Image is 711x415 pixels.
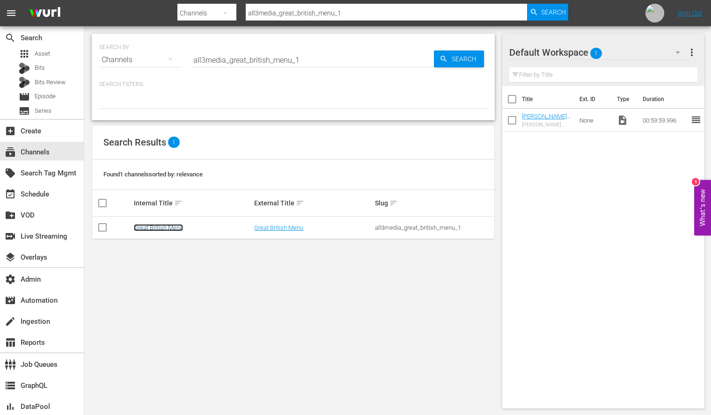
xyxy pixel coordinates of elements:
span: Bits [35,63,45,73]
div: Internal Title [134,197,252,209]
span: Search [541,4,566,21]
td: None [576,109,613,131]
span: Channels [5,146,16,158]
span: GraphQL [5,380,16,391]
span: sort [174,199,183,207]
span: Found 1 channels sorted by: relevance [103,171,203,178]
div: 1 [692,178,699,185]
span: Search Tag Mgmt [5,167,16,179]
img: ans4CAIJ8jUAAAAAAAAAAAAAAAAAAAAAAAAgQb4GAAAAAAAAAAAAAAAAAAAAAAAAJMjXAAAAAAAAAAAAAAAAAAAAAAAAgAT5G... [22,2,67,24]
div: Bits Review [19,77,30,88]
div: all3media_great_british_menu_1 [375,224,493,231]
div: Default Workspace [509,39,689,66]
button: Search [527,4,568,21]
th: Title [522,86,574,112]
div: Slug [375,197,493,209]
div: External Title [254,197,372,209]
div: Channels [99,47,182,73]
button: Search [434,51,484,67]
span: sort [389,199,398,207]
span: Asset [19,48,30,59]
th: Duration [637,86,693,112]
span: VOD [5,210,16,221]
span: Schedule [5,189,16,200]
span: Ingestion [5,316,16,327]
div: Bits [19,63,30,74]
span: DataPool [5,401,16,412]
span: Live Streaming [5,231,16,242]
span: Video [617,115,628,126]
span: more_vert [686,47,697,58]
span: Overlays [5,252,16,263]
span: Search [5,32,16,44]
a: Great British Menu [254,224,303,231]
button: Open Feedback Widget [694,180,711,235]
div: [PERSON_NAME] Logo 1 hr [522,122,572,128]
span: Bits Review [35,78,66,87]
span: Create [5,125,16,137]
a: [PERSON_NAME] Logo 1 hr [522,113,571,127]
span: Automation [5,295,16,306]
button: more_vert [686,41,697,64]
span: 1 [590,44,602,63]
a: Great British Menu [134,224,183,231]
span: Admin [5,274,16,285]
span: Episode [19,91,30,102]
span: menu [6,7,17,19]
span: sort [296,199,304,207]
p: Search Filters: [99,80,487,88]
span: Job Queues [5,359,16,370]
img: photo.jpg [645,4,664,22]
span: reorder [690,114,702,125]
th: Ext. ID [574,86,611,112]
span: Series [19,105,30,116]
span: Episode [35,92,56,101]
th: Type [611,86,637,112]
span: Series [35,106,51,116]
a: Sign Out [678,9,702,17]
span: Search Results [103,137,166,148]
span: Reports [5,337,16,348]
span: Search [448,51,484,67]
span: 1 [168,137,180,148]
td: 00:59:59.996 [639,109,690,131]
span: Asset [35,49,50,58]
